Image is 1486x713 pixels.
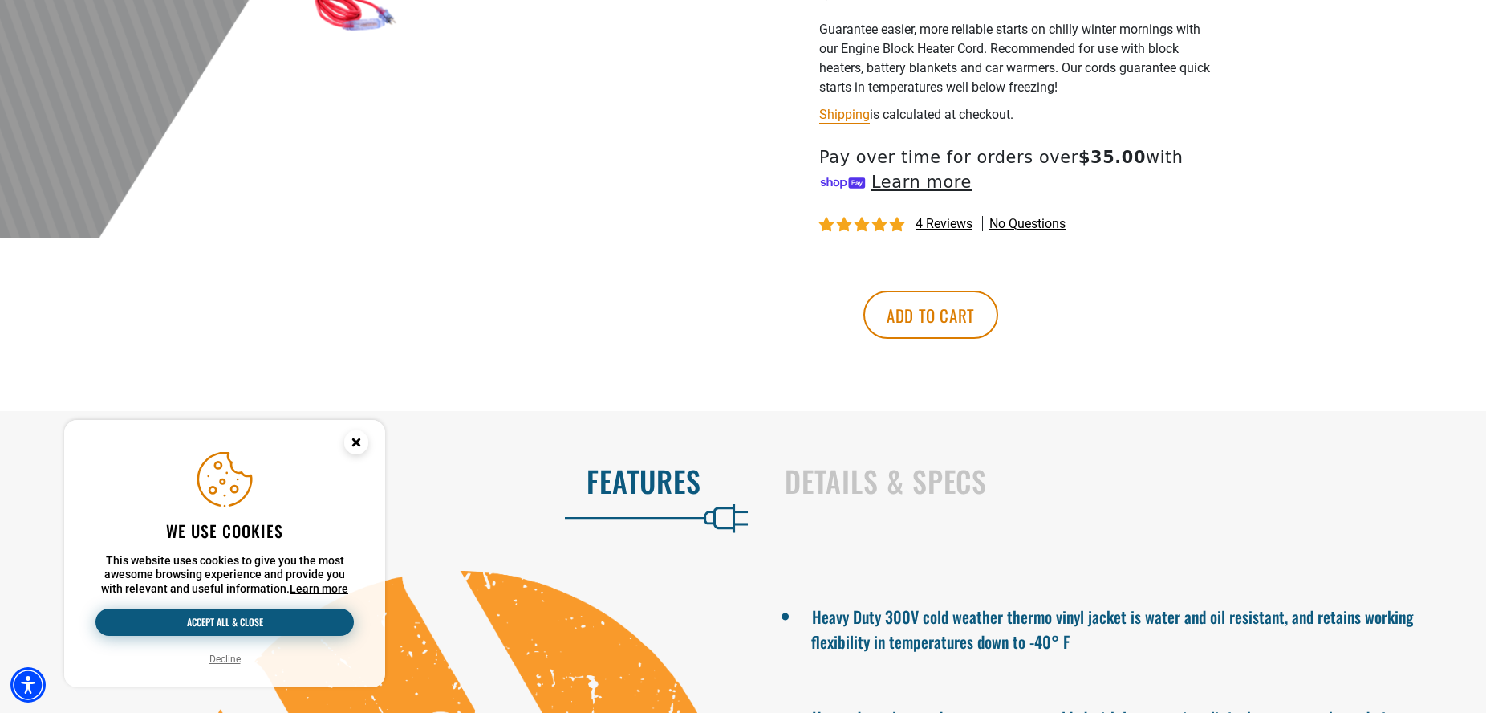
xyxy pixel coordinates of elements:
li: Heavy Duty 300V cold weather thermo vinyl jacket is water and oil resistant, and retains working ... [811,601,1430,654]
h2: We use cookies [95,520,354,541]
button: Close this option [327,420,385,470]
button: Add to cart [863,291,998,339]
span: 5.00 stars [819,218,907,233]
p: Guarantee easier, more reliable starts on chilly winter mornings with our Engine Block Heater Cor... [819,20,1212,97]
div: Accessibility Menu [10,667,46,703]
h2: Details & Specs [785,464,1452,498]
a: This website uses cookies to give you the most awesome browsing experience and provide you with r... [290,582,348,595]
button: Accept all & close [95,609,354,636]
aside: Cookie Consent [64,420,385,688]
span: 4 reviews [916,216,972,231]
div: is calculated at checkout. [819,104,1212,125]
p: This website uses cookies to give you the most awesome browsing experience and provide you with r... [95,554,354,597]
a: Shipping [819,107,870,122]
button: Decline [205,651,246,667]
h2: Features [34,464,701,498]
span: No questions [989,215,1066,233]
